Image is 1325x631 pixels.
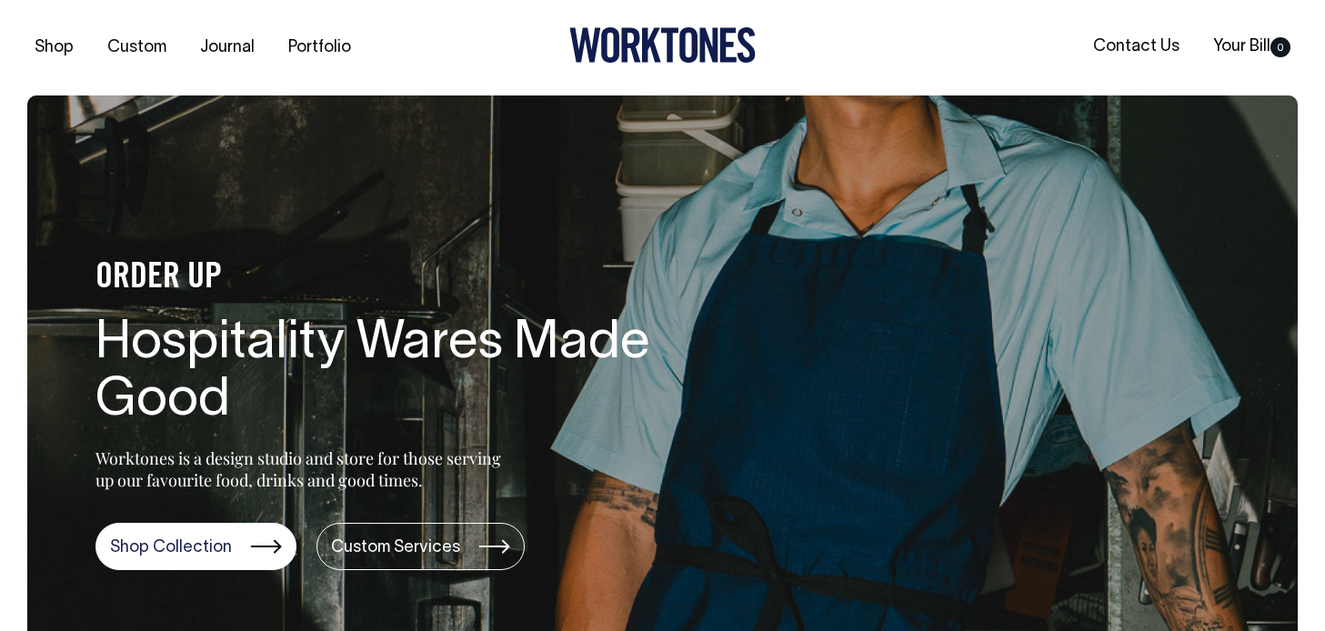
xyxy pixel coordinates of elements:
[316,523,525,570] a: Custom Services
[27,33,81,63] a: Shop
[1270,37,1290,57] span: 0
[100,33,174,63] a: Custom
[193,33,262,63] a: Journal
[95,523,296,570] a: Shop Collection
[1086,32,1187,62] a: Contact Us
[95,259,678,297] h4: ORDER UP
[95,315,678,432] h1: Hospitality Wares Made Good
[1206,32,1298,62] a: Your Bill0
[95,447,509,491] p: Worktones is a design studio and store for those serving up our favourite food, drinks and good t...
[281,33,358,63] a: Portfolio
